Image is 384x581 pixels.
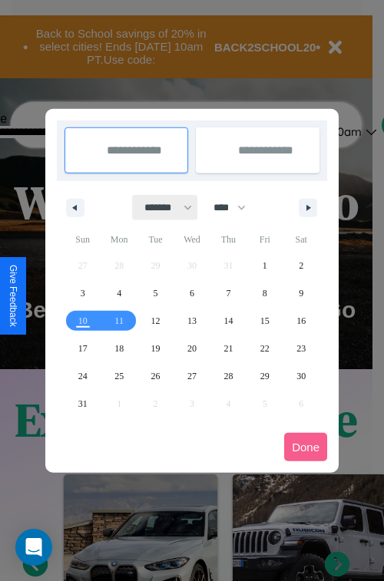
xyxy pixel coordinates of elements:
[226,279,230,307] span: 7
[247,227,283,252] span: Fri
[151,335,161,362] span: 19
[263,252,267,279] span: 1
[260,307,270,335] span: 15
[190,279,194,307] span: 6
[296,362,306,390] span: 30
[223,362,233,390] span: 28
[101,279,137,307] button: 4
[78,390,88,418] span: 31
[114,362,124,390] span: 25
[210,335,247,362] button: 21
[78,307,88,335] span: 10
[151,362,161,390] span: 26
[210,362,247,390] button: 28
[187,307,197,335] span: 13
[114,335,124,362] span: 18
[187,335,197,362] span: 20
[174,279,210,307] button: 6
[283,362,319,390] button: 30
[101,227,137,252] span: Mon
[154,279,158,307] span: 5
[65,307,101,335] button: 10
[247,307,283,335] button: 15
[283,252,319,279] button: 2
[284,433,327,461] button: Done
[114,307,124,335] span: 11
[223,335,233,362] span: 21
[247,279,283,307] button: 8
[247,335,283,362] button: 22
[78,362,88,390] span: 24
[247,252,283,279] button: 1
[65,227,101,252] span: Sun
[151,307,161,335] span: 12
[137,227,174,252] span: Tue
[260,362,270,390] span: 29
[15,529,52,566] div: Open Intercom Messenger
[247,362,283,390] button: 29
[174,335,210,362] button: 20
[137,279,174,307] button: 5
[137,335,174,362] button: 19
[283,307,319,335] button: 16
[299,252,303,279] span: 2
[299,279,303,307] span: 9
[296,307,306,335] span: 16
[81,279,85,307] span: 3
[137,307,174,335] button: 12
[174,307,210,335] button: 13
[187,362,197,390] span: 27
[117,279,121,307] span: 4
[101,362,137,390] button: 25
[65,279,101,307] button: 3
[263,279,267,307] span: 8
[78,335,88,362] span: 17
[65,335,101,362] button: 17
[210,279,247,307] button: 7
[223,307,233,335] span: 14
[65,390,101,418] button: 31
[101,307,137,335] button: 11
[210,307,247,335] button: 14
[210,227,247,252] span: Thu
[283,335,319,362] button: 23
[8,265,18,327] div: Give Feedback
[174,362,210,390] button: 27
[296,335,306,362] span: 23
[137,362,174,390] button: 26
[260,335,270,362] span: 22
[283,227,319,252] span: Sat
[101,335,137,362] button: 18
[283,279,319,307] button: 9
[65,362,101,390] button: 24
[174,227,210,252] span: Wed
